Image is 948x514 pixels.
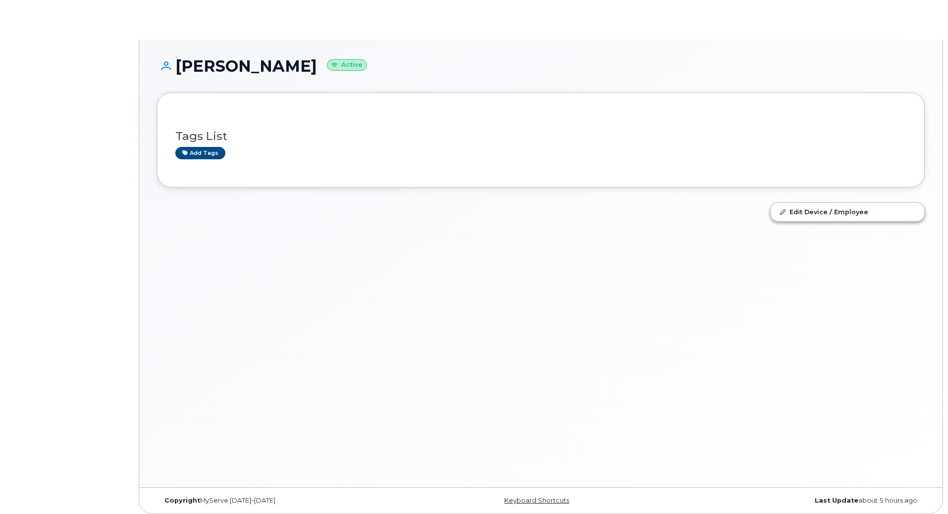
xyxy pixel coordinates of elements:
[164,497,200,504] strong: Copyright
[157,497,413,505] div: MyServe [DATE]–[DATE]
[327,59,367,71] small: Active
[175,147,225,159] a: Add tags
[504,497,569,504] a: Keyboard Shortcuts
[771,203,924,221] a: Edit Device / Employee
[157,57,925,75] h1: [PERSON_NAME]
[815,497,858,504] strong: Last Update
[175,130,906,142] h3: Tags List
[669,497,925,505] div: about 5 hours ago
